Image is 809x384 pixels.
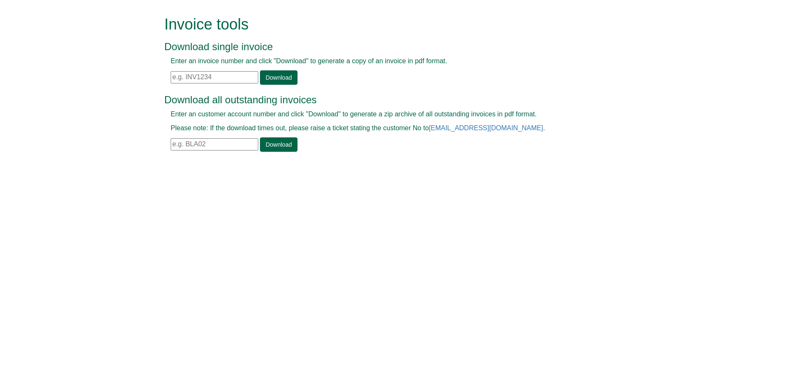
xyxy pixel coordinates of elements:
[164,16,626,33] h1: Invoice tools
[171,124,619,133] p: Please note: If the download times out, please raise a ticket stating the customer No to .
[171,138,258,150] input: e.g. BLA02
[260,137,297,152] a: Download
[171,110,619,119] p: Enter an customer account number and click "Download" to generate a zip archive of all outstandin...
[260,70,297,85] a: Download
[164,94,626,105] h3: Download all outstanding invoices
[164,41,626,52] h3: Download single invoice
[171,56,619,66] p: Enter an invoice number and click "Download" to generate a copy of an invoice in pdf format.
[429,124,543,132] a: [EMAIL_ADDRESS][DOMAIN_NAME]
[171,71,258,83] input: e.g. INV1234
